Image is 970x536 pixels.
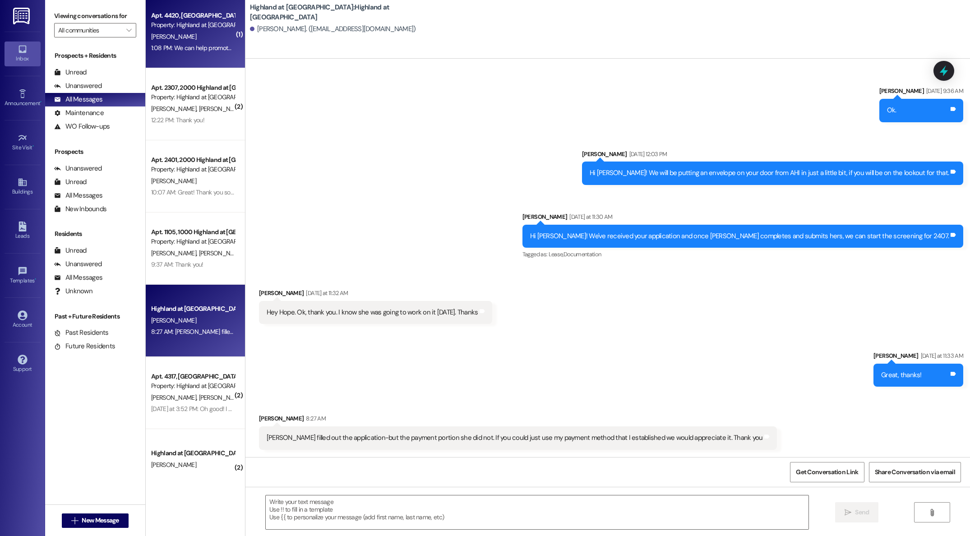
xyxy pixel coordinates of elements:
div: [DATE] at 11:30 AM [567,212,612,222]
div: Unanswered [54,164,102,173]
input: All communities [58,23,122,37]
div: Unanswered [54,81,102,91]
div: Tagged as: [522,248,963,261]
div: Past + Future Residents [45,312,145,321]
div: Property: Highland at [GEOGRAPHIC_DATA] [151,165,235,174]
div: Apt. 1105, 1000 Highland at [GEOGRAPHIC_DATA] [151,227,235,237]
div: [DATE] at 3:52 PM: Oh good! I will cancel it and let [PERSON_NAME] know. [151,405,342,413]
div: Property: Highland at [GEOGRAPHIC_DATA] [151,92,235,102]
div: Prospects [45,147,145,157]
span: [PERSON_NAME] [151,105,199,113]
div: [PERSON_NAME] [582,149,963,162]
span: • [32,143,34,149]
span: [PERSON_NAME] [199,393,244,402]
span: • [40,99,42,105]
span: [PERSON_NAME] [151,316,196,324]
div: Property: Highland at [GEOGRAPHIC_DATA] [151,20,235,30]
span: Documentation [564,250,601,258]
div: 9:37 AM: Thank you! [151,260,203,268]
a: Inbox [5,42,41,66]
a: Account [5,308,41,332]
div: 10:07 AM: Great! Thank you so much! [151,188,249,196]
div: Unread [54,246,87,255]
div: [DATE] at 11:33 AM [919,351,963,360]
i:  [126,27,131,34]
span: Share Conversation via email [875,467,955,477]
span: New Message [82,516,119,525]
a: Templates • [5,263,41,288]
div: Unanswered [54,259,102,269]
button: Share Conversation via email [869,462,961,482]
div: All Messages [54,95,102,104]
div: Apt. 2307, 2000 Highland at [GEOGRAPHIC_DATA] [151,83,235,92]
div: 8:27 AM [304,414,325,423]
span: [PERSON_NAME] [199,105,244,113]
span: • [35,276,36,282]
span: [PERSON_NAME] [151,461,196,469]
a: Site Visit • [5,130,41,155]
span: Lease , [549,250,564,258]
div: Hi [PERSON_NAME]! We've received your application and once [PERSON_NAME] completes and submits he... [530,231,949,241]
div: Prospects + Residents [45,51,145,60]
a: Support [5,352,41,376]
div: Maintenance [54,108,104,118]
div: Unread [54,177,87,187]
div: Past Residents [54,328,109,337]
span: [PERSON_NAME] [151,177,196,185]
div: [DATE] 9:36 AM [924,86,963,96]
div: Residents [45,229,145,239]
button: New Message [62,513,129,528]
div: [PERSON_NAME] filled out the application-but the payment portion she did not. If you could just u... [267,433,763,443]
div: [PERSON_NAME] [259,288,493,301]
span: Get Conversation Link [796,467,858,477]
div: [DATE] at 11:32 AM [304,288,348,298]
i:  [845,509,851,516]
div: Future Residents [54,342,115,351]
div: Hi [PERSON_NAME]! We will be putting an envelope on your door from AHI in just a little bit, if y... [590,168,949,178]
div: Apt. 4317, [GEOGRAPHIC_DATA] at [GEOGRAPHIC_DATA] [151,372,235,381]
div: [DATE] 12:03 PM [627,149,667,159]
span: [PERSON_NAME] [151,32,196,41]
div: Apt. 2401, 2000 Highland at [GEOGRAPHIC_DATA] [151,155,235,165]
div: [PERSON_NAME]. ([EMAIL_ADDRESS][DOMAIN_NAME]) [250,24,416,34]
div: 8:27 AM: [PERSON_NAME] filled out the application-but the payment portion she did not. If you cou... [151,328,632,336]
div: [PERSON_NAME] [879,86,963,99]
div: Highland at [GEOGRAPHIC_DATA] [151,448,235,458]
div: Property: Highland at [GEOGRAPHIC_DATA] [151,237,235,246]
div: Unknown [54,286,92,296]
a: Buildings [5,175,41,199]
div: WO Follow-ups [54,122,110,131]
div: 1:08 PM: We can help promote it as well as asking around or on Facebook marketplace. I had talked... [151,44,540,52]
div: [PERSON_NAME] [259,414,777,426]
div: [PERSON_NAME] [522,212,963,225]
b: Highland at [GEOGRAPHIC_DATA]: Highland at [GEOGRAPHIC_DATA] [250,3,430,22]
div: Property: Highland at [GEOGRAPHIC_DATA] [151,381,235,391]
div: 12:22 PM: Thank you! [151,116,204,124]
button: Send [835,502,879,522]
i:  [71,517,78,524]
div: All Messages [54,191,102,200]
label: Viewing conversations for [54,9,136,23]
div: Apt. 4420, [GEOGRAPHIC_DATA] at [GEOGRAPHIC_DATA] [151,11,235,20]
div: Great, thanks! [881,370,922,380]
span: [PERSON_NAME] [151,249,199,257]
div: New Inbounds [54,204,106,214]
div: Ok. [887,106,896,115]
div: Hey Hope. Ok, thank you. I know she was going to work on it [DATE]. Thanks [267,308,478,317]
a: Leads [5,219,41,243]
span: [PERSON_NAME] [151,393,199,402]
span: [PERSON_NAME] [199,249,244,257]
span: Send [855,508,869,517]
i:  [928,509,935,516]
div: Highland at [GEOGRAPHIC_DATA] [151,304,235,314]
img: ResiDesk Logo [13,8,32,24]
div: Unread [54,68,87,77]
div: [PERSON_NAME] [873,351,963,364]
div: All Messages [54,273,102,282]
button: Get Conversation Link [790,462,864,482]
